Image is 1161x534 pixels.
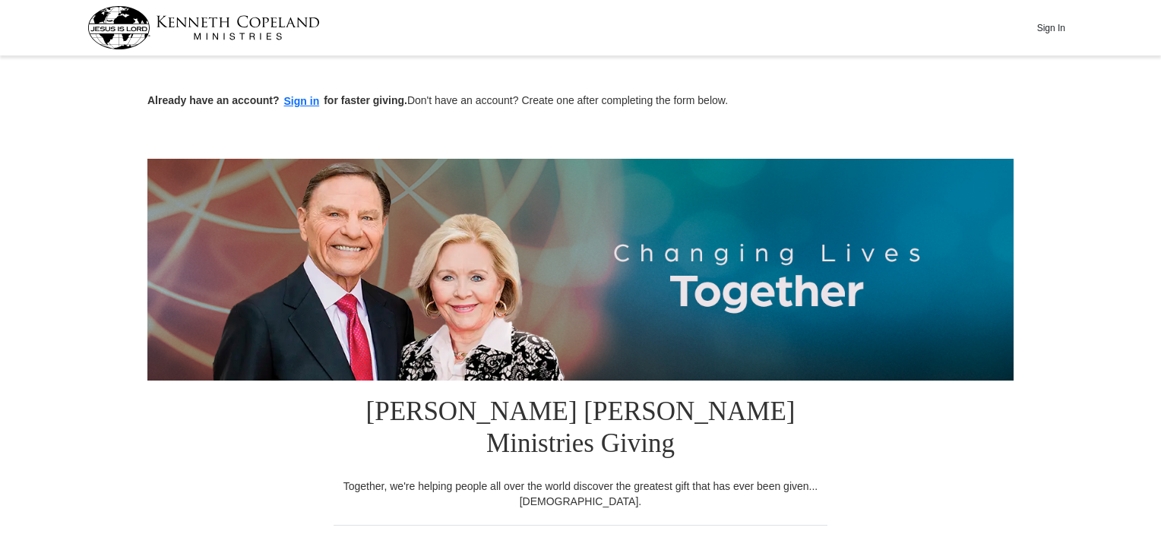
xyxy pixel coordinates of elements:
[280,93,324,110] button: Sign in
[334,479,827,509] div: Together, we're helping people all over the world discover the greatest gift that has ever been g...
[147,94,407,106] strong: Already have an account? for faster giving.
[87,6,320,49] img: kcm-header-logo.svg
[1028,16,1074,39] button: Sign In
[334,381,827,479] h1: [PERSON_NAME] [PERSON_NAME] Ministries Giving
[147,93,1014,110] p: Don't have an account? Create one after completing the form below.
